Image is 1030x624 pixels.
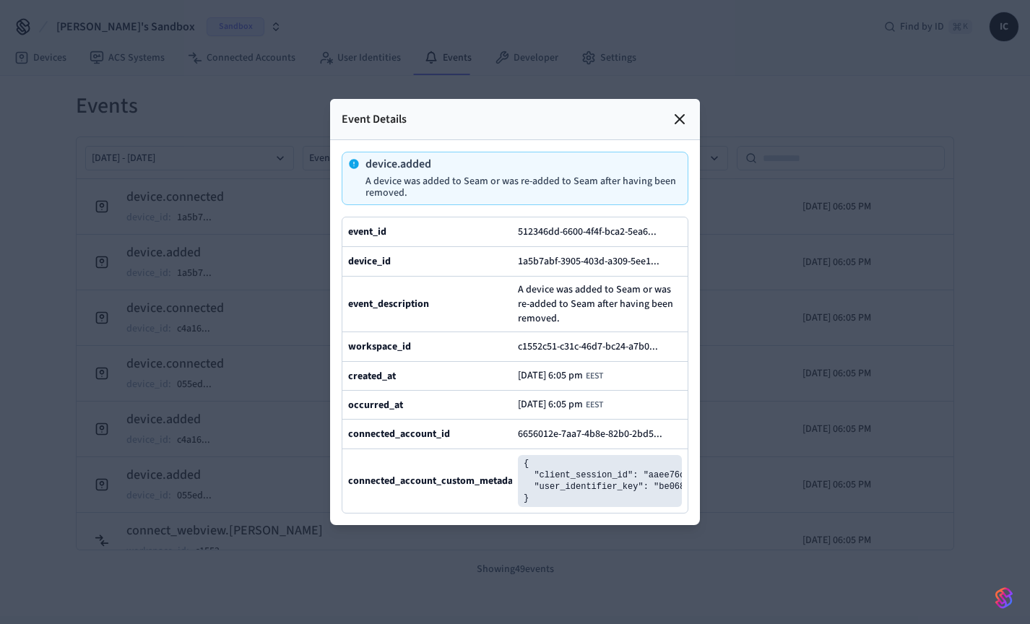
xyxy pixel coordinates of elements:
p: device.added [365,158,676,170]
span: [DATE] 6:05 pm [518,399,583,410]
img: SeamLogoGradient.69752ec5.svg [995,586,1013,610]
b: device_id [348,254,391,269]
p: Event Details [342,110,407,128]
div: Europe/Kiev [518,370,603,382]
b: created_at [348,369,396,383]
span: [DATE] 6:05 pm [518,370,583,381]
button: 1a5b7abf-3905-403d-a309-5ee1... [515,253,674,270]
b: workspace_id [348,339,411,354]
span: EEST [586,370,603,382]
button: 6656012e-7aa7-4b8e-82b0-2bd5... [515,425,677,443]
b: occurred_at [348,398,403,412]
pre: { "client_session_id": "aaee76cc-8e70-471a-bc22-e49d8a224e0b", "user_identifier_key": "be068ff3-c... [518,455,682,507]
button: c1552c51-c31c-46d7-bc24-a7b0... [515,338,672,355]
b: event_id [348,225,386,239]
b: event_description [348,297,429,311]
button: 512346dd-6600-4f4f-bca2-5ea6... [515,223,671,240]
div: Europe/Kiev [518,399,603,411]
p: A device was added to Seam or was re-added to Seam after having been removed. [365,175,676,199]
b: connected_account_id [348,427,450,441]
span: EEST [586,399,603,411]
b: connected_account_custom_metadata [348,474,522,488]
span: A device was added to Seam or was re-added to Seam after having been removed. [518,282,682,326]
